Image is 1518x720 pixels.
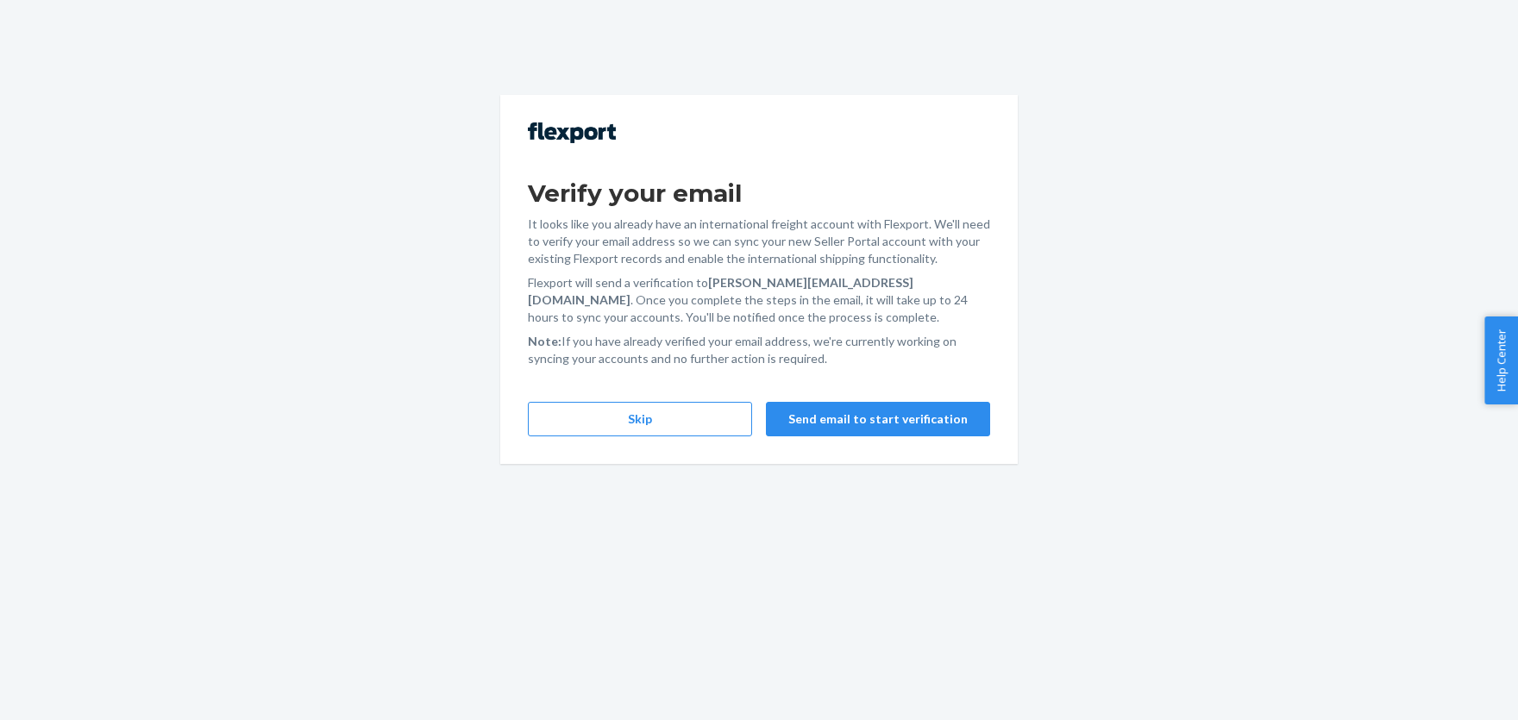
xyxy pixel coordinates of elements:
p: It looks like you already have an international freight account with Flexport. We'll need to veri... [528,216,990,267]
button: Help Center [1484,316,1518,404]
p: If you have already verified your email address, we're currently working on syncing your accounts... [528,333,990,367]
button: Skip [528,402,752,436]
strong: [PERSON_NAME][EMAIL_ADDRESS][DOMAIN_NAME] [528,275,913,307]
h1: Verify your email [528,178,990,209]
p: Flexport will send a verification to . Once you complete the steps in the email, it will take up ... [528,274,990,326]
strong: Note: [528,334,561,348]
img: Flexport logo [528,122,616,143]
button: Send email to start verification [766,402,990,436]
